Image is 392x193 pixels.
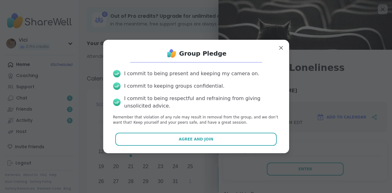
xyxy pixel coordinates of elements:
img: ShareWell Logo [165,47,178,60]
div: I commit to keeping groups confidential. [124,82,225,90]
div: I commit to being present and keeping my camera on. [124,70,259,77]
p: Remember that violation of any rule may result in removal from the group, and we don’t want that!... [113,115,279,125]
span: Agree and Join [179,136,214,142]
div: I commit to being respectful and refraining from giving unsolicited advice. [124,95,279,110]
button: Agree and Join [115,133,277,146]
h1: Group Pledge [179,49,227,58]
